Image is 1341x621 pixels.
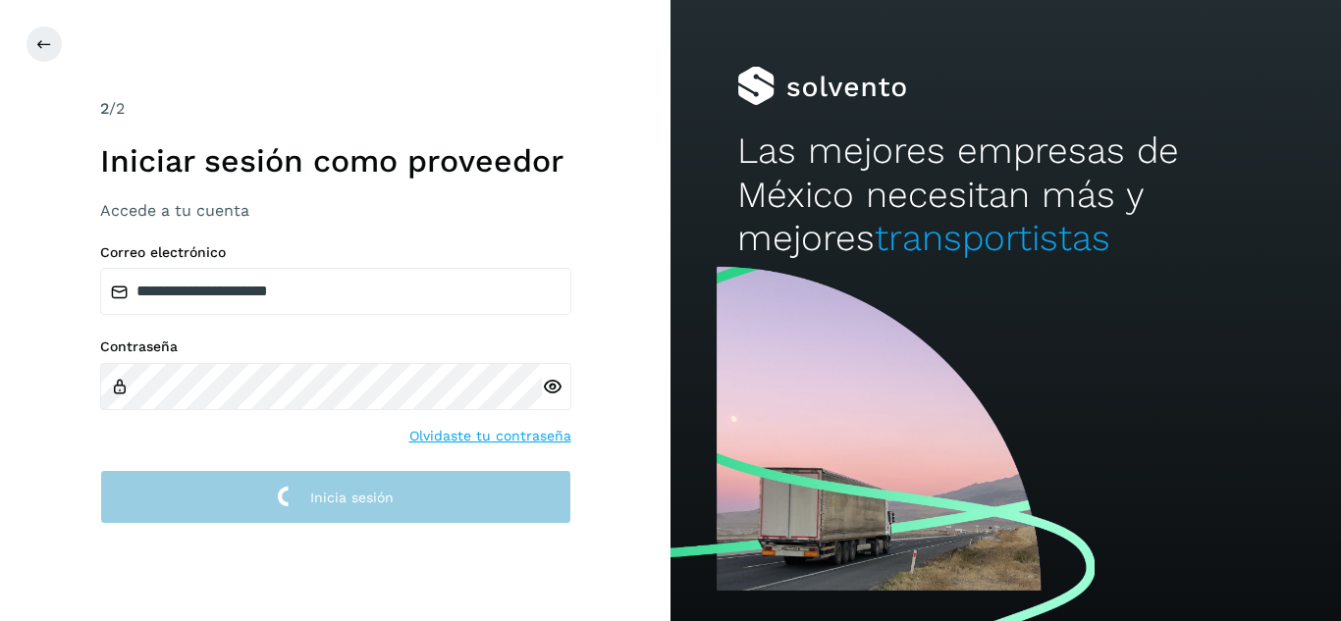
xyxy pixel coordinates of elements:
span: Inicia sesión [310,491,394,504]
div: /2 [100,97,571,121]
label: Correo electrónico [100,244,571,261]
label: Contraseña [100,338,571,355]
a: Olvidaste tu contraseña [409,426,571,446]
span: transportistas [875,217,1110,259]
button: Inicia sesión [100,470,571,524]
h3: Accede a tu cuenta [100,201,571,220]
h2: Las mejores empresas de México necesitan más y mejores [737,129,1273,260]
h1: Iniciar sesión como proveedor [100,142,571,180]
span: 2 [100,99,109,118]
